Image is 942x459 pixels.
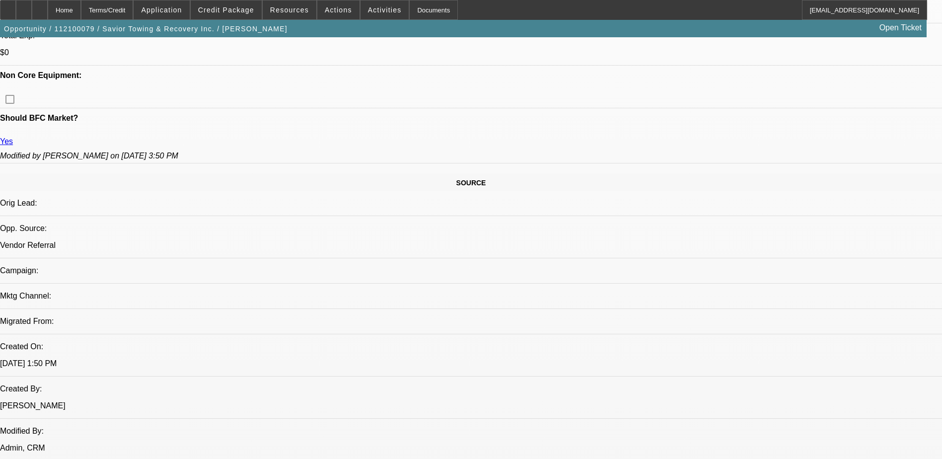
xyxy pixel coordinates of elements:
span: Actions [325,6,352,14]
span: SOURCE [456,179,486,187]
button: Actions [317,0,360,19]
span: Activities [368,6,402,14]
button: Resources [263,0,316,19]
span: Credit Package [198,6,254,14]
span: Resources [270,6,309,14]
span: Opportunity / 112100079 / Savior Towing & Recovery Inc. / [PERSON_NAME] [4,25,288,33]
span: Application [141,6,182,14]
button: Application [134,0,189,19]
a: Open Ticket [875,19,926,36]
button: Credit Package [191,0,262,19]
button: Activities [361,0,409,19]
